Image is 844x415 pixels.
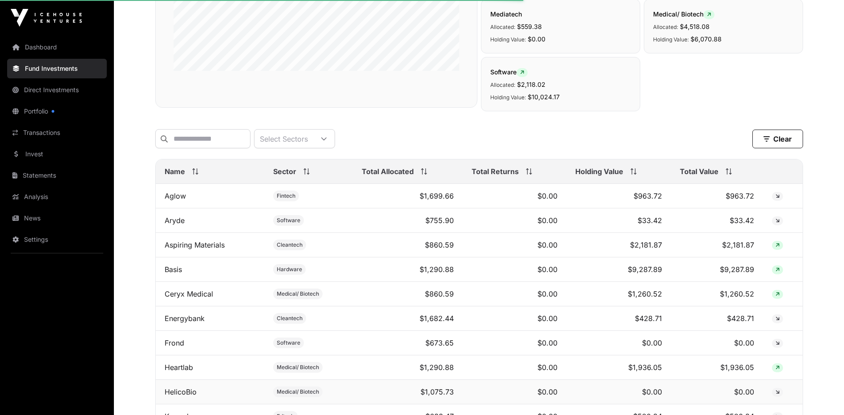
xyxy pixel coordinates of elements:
[165,166,185,177] span: Name
[273,166,296,177] span: Sector
[463,233,566,257] td: $0.00
[463,355,566,380] td: $0.00
[653,36,689,43] span: Holding Value:
[165,191,186,200] a: Aglow
[566,380,671,404] td: $0.00
[7,37,107,57] a: Dashboard
[277,266,302,273] span: Hardware
[353,184,463,208] td: $1,699.66
[566,355,671,380] td: $1,936.05
[490,81,515,88] span: Allocated:
[277,339,300,346] span: Software
[490,68,528,76] span: Software
[691,35,722,43] span: $6,070.88
[353,233,463,257] td: $860.59
[7,187,107,207] a: Analysis
[566,331,671,355] td: $0.00
[472,166,519,177] span: Total Returns
[517,81,545,88] span: $2,118.02
[353,257,463,282] td: $1,290.88
[277,388,319,395] span: Medical/ Biotech
[7,59,107,78] a: Fund Investments
[7,144,107,164] a: Invest
[566,257,671,282] td: $9,287.89
[353,380,463,404] td: $1,075.73
[671,331,763,355] td: $0.00
[653,10,715,18] span: Medical/ Biotech
[463,257,566,282] td: $0.00
[463,331,566,355] td: $0.00
[165,314,205,323] a: Energybank
[277,290,319,297] span: Medical/ Biotech
[490,10,522,18] span: Mediatech
[353,282,463,306] td: $860.59
[254,130,313,148] div: Select Sectors
[671,184,763,208] td: $963.72
[528,93,560,101] span: $10,024.17
[277,192,295,199] span: Fintech
[165,240,225,249] a: Aspiring Materials
[671,282,763,306] td: $1,260.52
[575,166,623,177] span: Holding Value
[7,123,107,142] a: Transactions
[277,241,303,248] span: Cleantech
[7,208,107,228] a: News
[277,315,303,322] span: Cleantech
[362,166,414,177] span: Total Allocated
[463,282,566,306] td: $0.00
[277,364,319,371] span: Medical/ Biotech
[490,24,515,30] span: Allocated:
[463,208,566,233] td: $0.00
[671,380,763,404] td: $0.00
[566,233,671,257] td: $2,181.87
[277,217,300,224] span: Software
[528,35,545,43] span: $0.00
[463,184,566,208] td: $0.00
[7,80,107,100] a: Direct Investments
[671,306,763,331] td: $428.71
[566,184,671,208] td: $963.72
[7,230,107,249] a: Settings
[165,265,182,274] a: Basis
[653,24,678,30] span: Allocated:
[353,208,463,233] td: $755.90
[752,130,803,148] button: Clear
[165,216,185,225] a: Aryde
[353,331,463,355] td: $673.65
[566,282,671,306] td: $1,260.52
[517,23,542,30] span: $559.38
[7,166,107,185] a: Statements
[165,387,197,396] a: HelicoBio
[463,380,566,404] td: $0.00
[680,166,719,177] span: Total Value
[671,355,763,380] td: $1,936.05
[490,94,526,101] span: Holding Value:
[165,338,184,347] a: Frond
[490,36,526,43] span: Holding Value:
[566,306,671,331] td: $428.71
[671,257,763,282] td: $9,287.89
[165,363,193,372] a: Heartlab
[11,9,82,27] img: Icehouse Ventures Logo
[800,372,844,415] iframe: Chat Widget
[463,306,566,331] td: $0.00
[353,306,463,331] td: $1,682.44
[680,23,710,30] span: $4,518.08
[671,233,763,257] td: $2,181.87
[353,355,463,380] td: $1,290.88
[566,208,671,233] td: $33.42
[165,289,213,298] a: Ceryx Medical
[671,208,763,233] td: $33.42
[7,102,107,121] a: Portfolio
